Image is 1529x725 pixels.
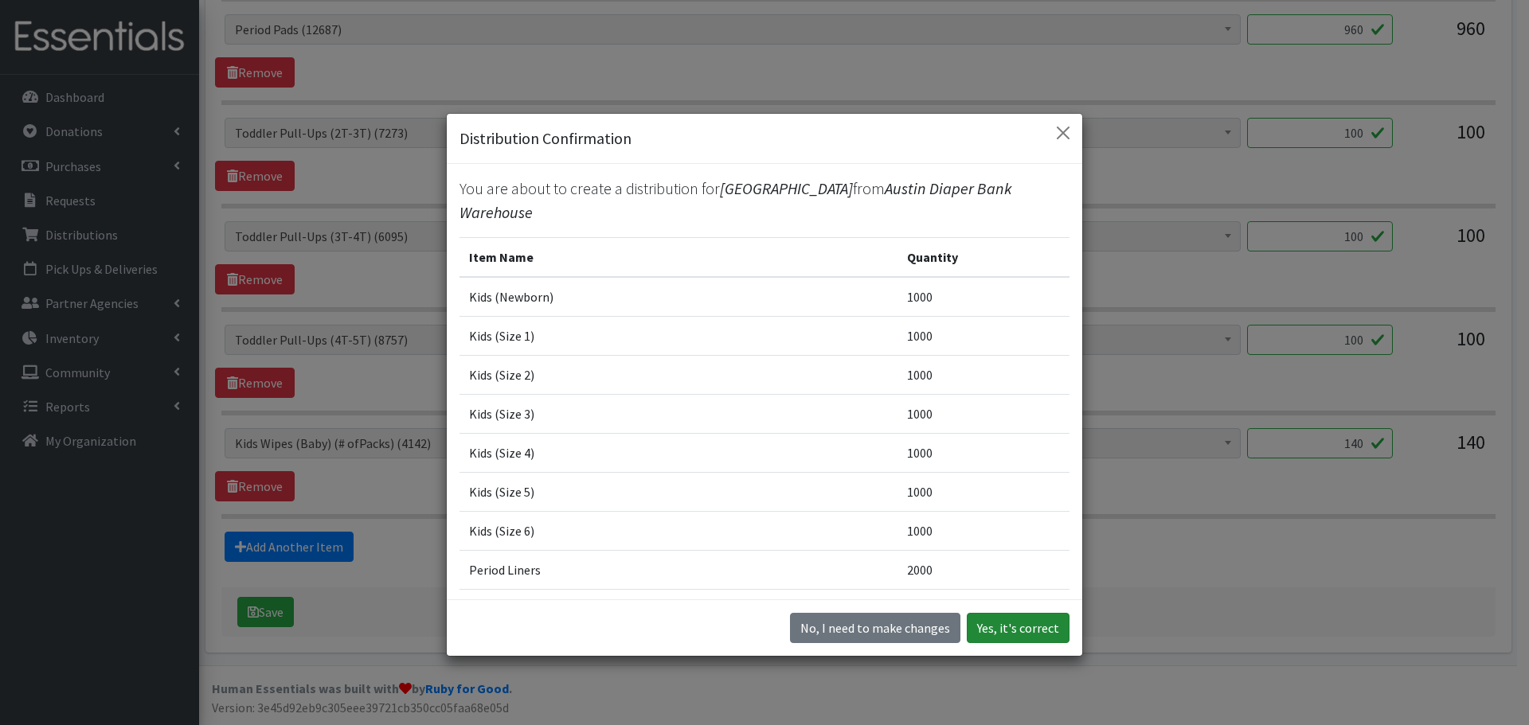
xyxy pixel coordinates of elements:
td: 1000 [897,512,1070,551]
td: Kids (Newborn) [459,277,897,317]
td: Period Liners [459,551,897,590]
th: Item Name [459,238,897,278]
td: 1000 [897,277,1070,317]
td: 1000 [897,473,1070,512]
td: 1000 [897,434,1070,473]
span: [GEOGRAPHIC_DATA] [720,178,853,198]
td: 1000 [897,356,1070,395]
button: No I need to make changes [790,613,960,643]
button: Yes, it's correct [967,613,1070,643]
p: You are about to create a distribution for from [459,177,1070,224]
td: Kids (Size 6) [459,512,897,551]
td: 1000 [897,395,1070,434]
td: Period Pads [459,590,897,629]
td: Kids (Size 3) [459,395,897,434]
td: Kids (Size 2) [459,356,897,395]
td: Kids (Size 1) [459,317,897,356]
td: 960 [897,590,1070,629]
td: 2000 [897,551,1070,590]
th: Quantity [897,238,1070,278]
td: 1000 [897,317,1070,356]
button: Close [1050,120,1076,146]
td: Kids (Size 4) [459,434,897,473]
td: Kids (Size 5) [459,473,897,512]
h5: Distribution Confirmation [459,127,632,150]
